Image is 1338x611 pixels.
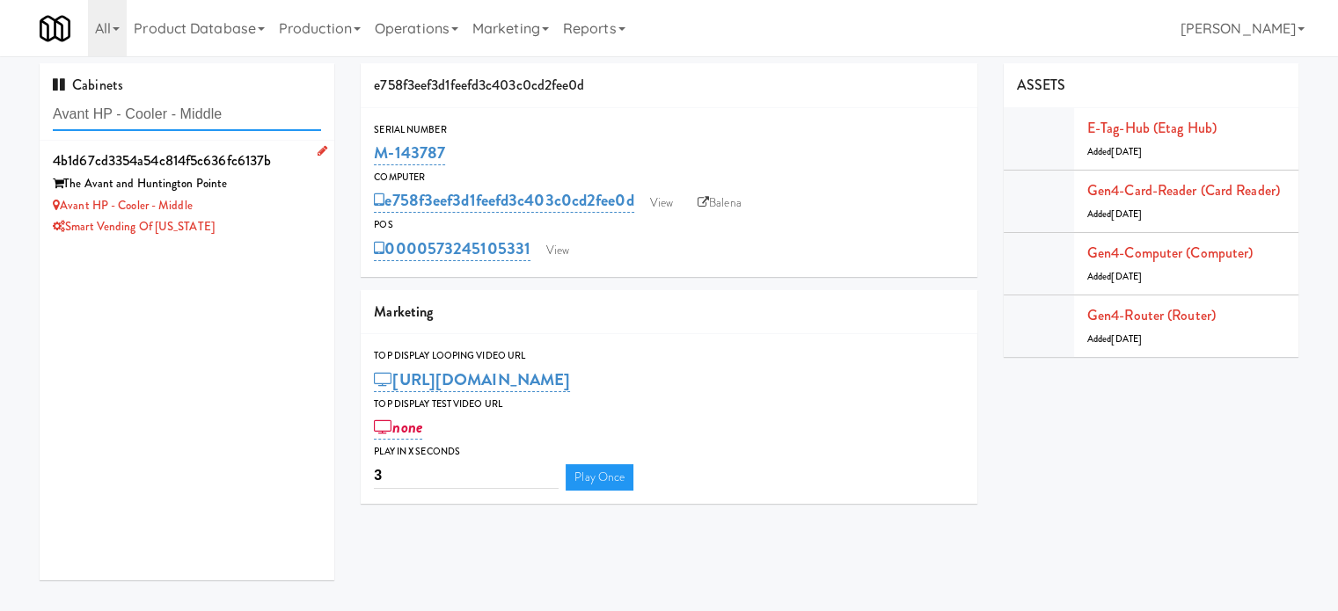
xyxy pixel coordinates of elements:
[1087,207,1142,221] span: Added
[374,367,570,392] a: [URL][DOMAIN_NAME]
[374,141,445,165] a: M-143787
[374,396,964,413] div: Top Display Test Video Url
[537,237,578,264] a: View
[1087,243,1253,263] a: Gen4-computer (Computer)
[53,98,321,131] input: Search cabinets
[1087,180,1280,200] a: Gen4-card-reader (Card Reader)
[1017,75,1066,95] span: ASSETS
[53,148,321,174] div: 4b1d67cd3354a54c814f5c636fc6137b
[566,464,633,491] a: Play Once
[374,443,964,461] div: Play in X seconds
[374,347,964,365] div: Top Display Looping Video Url
[374,415,422,440] a: none
[1111,270,1142,283] span: [DATE]
[53,173,321,195] div: The Avant and Huntington Pointe
[40,141,334,245] li: 4b1d67cd3354a54c814f5c636fc6137bThe Avant and Huntington Pointe Avant HP - Cooler - MiddleSmart V...
[361,63,977,108] div: e758f3eef3d1feefd3c403c0cd2fee0d
[1111,207,1142,221] span: [DATE]
[1087,118,1217,138] a: E-tag-hub (Etag Hub)
[1087,332,1142,346] span: Added
[1087,145,1142,158] span: Added
[1087,270,1142,283] span: Added
[374,188,633,213] a: e758f3eef3d1feefd3c403c0cd2fee0d
[374,236,530,261] a: 0000573245105331
[1111,145,1142,158] span: [DATE]
[374,302,433,322] span: Marketing
[374,169,964,186] div: Computer
[641,190,682,216] a: View
[53,218,215,235] a: Smart Vending of [US_STATE]
[374,121,964,139] div: Serial Number
[689,190,750,216] a: Balena
[1087,305,1216,325] a: Gen4-router (Router)
[53,75,123,95] span: Cabinets
[53,197,193,214] a: Avant HP - Cooler - Middle
[1111,332,1142,346] span: [DATE]
[374,216,964,234] div: POS
[40,13,70,44] img: Micromart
